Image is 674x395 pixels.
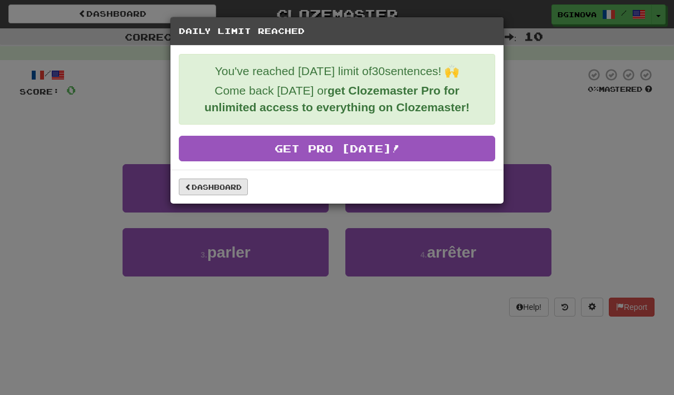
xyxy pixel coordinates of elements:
[204,84,470,113] strong: get Clozemaster Pro for unlimited access to everything on Clozemaster!
[179,26,495,37] h5: Daily Limit Reached
[188,63,486,80] p: You've reached [DATE] limit of 30 sentences! 🙌
[179,179,248,195] a: Dashboard
[179,136,495,161] a: Get Pro [DATE]!
[188,82,486,116] p: Come back [DATE] or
